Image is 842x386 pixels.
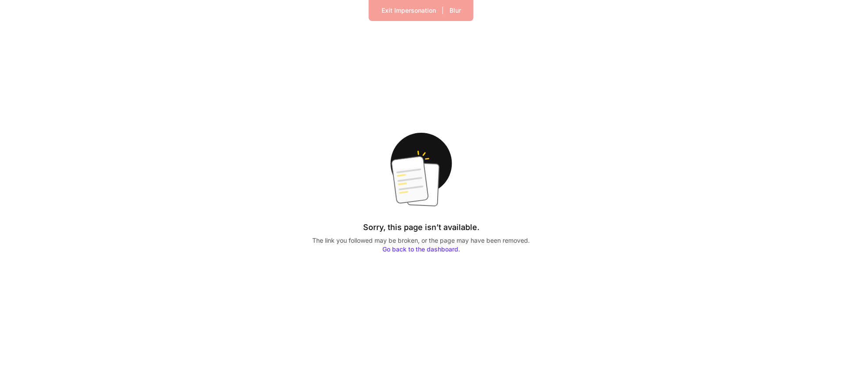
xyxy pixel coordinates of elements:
div: Blur [450,7,461,14]
button: Exit Impersonation [376,4,442,18]
div: Exit Impersonation [382,7,436,14]
button: Blur [444,4,467,18]
div: Sorry, this page isn’t available. [312,219,530,236]
a: Go back to the dashboard. [382,245,460,253]
p: The link you followed may be broken, or the page may have been removed. [312,236,530,254]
